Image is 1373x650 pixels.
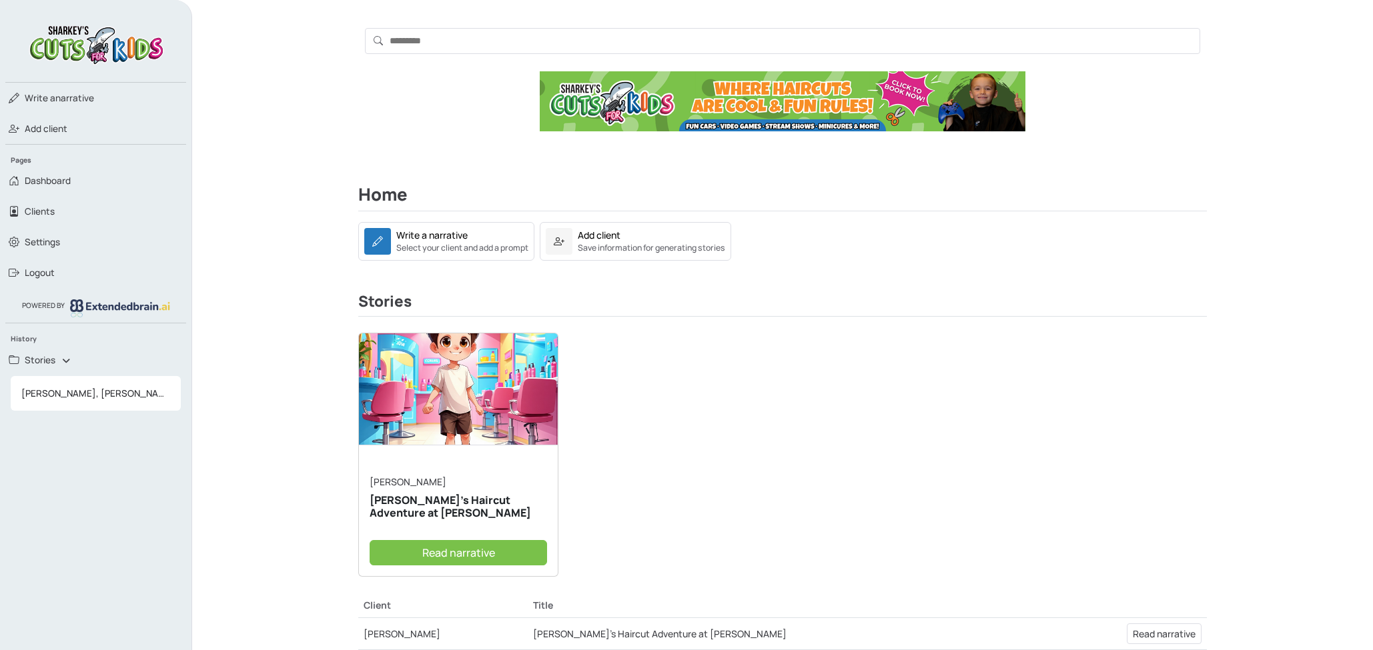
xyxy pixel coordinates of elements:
h2: Home [358,185,1207,211]
span: Dashboard [25,174,71,187]
th: Title [528,593,1041,618]
h5: [PERSON_NAME]'s Haircut Adventure at [PERSON_NAME] [370,494,547,519]
th: Client [358,593,528,618]
span: narrative [25,91,94,105]
div: Write a narrative [396,228,468,242]
a: Write a narrativeSelect your client and add a prompt [358,233,534,246]
a: Add clientSave information for generating stories [540,233,731,246]
span: Write a [25,92,55,104]
img: logo [26,21,166,66]
span: [PERSON_NAME], [PERSON_NAME]'s Haircut Adventure at [PERSON_NAME] [16,381,175,405]
a: Write a narrativeSelect your client and add a prompt [358,222,534,261]
h3: Stories [358,293,1207,317]
a: [PERSON_NAME] [364,627,440,640]
a: [PERSON_NAME]'s Haircut Adventure at [PERSON_NAME] [533,627,787,640]
a: Read narrative [370,540,547,565]
div: Add client [578,228,620,242]
img: logo [70,299,170,317]
small: Select your client and add a prompt [396,242,528,254]
img: narrative [359,333,558,445]
span: Settings [25,235,60,249]
a: [PERSON_NAME], [PERSON_NAME]'s Haircut Adventure at [PERSON_NAME] [11,381,181,405]
img: Ad Banner [540,71,1025,131]
span: Stories [25,353,55,367]
span: Logout [25,266,55,279]
small: Save information for generating stories [578,242,725,254]
a: Add clientSave information for generating stories [540,222,731,261]
a: Read narrative [1127,623,1202,644]
span: Clients [25,205,55,218]
a: [PERSON_NAME] [370,475,446,488]
span: Add client [25,122,67,135]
